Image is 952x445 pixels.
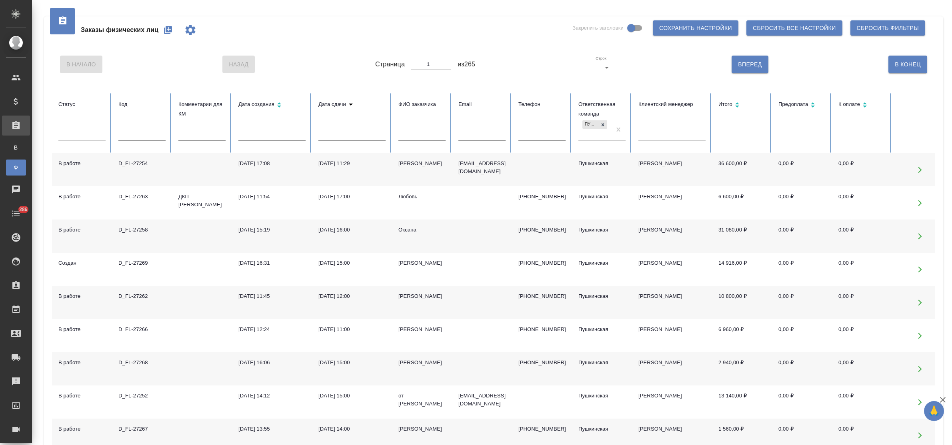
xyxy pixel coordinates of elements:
[398,359,446,367] div: [PERSON_NAME]
[318,425,386,433] div: [DATE] 14:00
[738,60,762,70] span: Вперед
[518,292,566,300] p: [PHONE_NUMBER]
[772,220,832,253] td: 0,00 ₽
[578,226,626,234] div: Пушкинская
[929,162,945,178] button: Удалить
[118,193,166,201] div: D_FL-27263
[912,162,928,178] button: Открыть
[158,20,178,40] button: Создать
[912,228,928,244] button: Открыть
[582,120,598,129] div: Пушкинская
[458,160,506,176] p: [EMAIL_ADDRESS][DOMAIN_NAME]
[518,425,566,433] p: [PHONE_NUMBER]
[712,352,772,385] td: 2 940,00 ₽
[238,359,306,367] div: [DATE] 16:06
[518,100,566,109] div: Телефон
[518,325,566,333] p: [PHONE_NUMBER]
[518,226,566,234] p: [PHONE_NUMBER]
[398,259,446,267] div: [PERSON_NAME]
[929,261,945,277] button: Удалить
[238,425,306,433] div: [DATE] 13:55
[832,286,892,319] td: 0,00 ₽
[653,20,738,36] button: Сохранить настройки
[712,319,772,352] td: 6 960,00 ₽
[238,100,306,111] div: Сортировка
[832,352,892,385] td: 0,00 ₽
[888,56,927,73] button: В Конец
[832,253,892,286] td: 0,00 ₽
[518,259,566,267] p: [PHONE_NUMBER]
[832,220,892,253] td: 0,00 ₽
[238,226,306,234] div: [DATE] 15:19
[772,319,832,352] td: 0,00 ₽
[58,292,106,300] div: В работе
[578,292,626,300] div: Пушкинская
[578,325,626,333] div: Пушкинская
[14,206,32,214] span: 286
[578,259,626,267] div: Пушкинская
[895,60,921,70] span: В Конец
[398,392,446,408] div: от [PERSON_NAME]
[58,392,106,400] div: В работе
[632,385,712,419] td: [PERSON_NAME]
[929,294,945,311] button: Удалить
[58,325,106,333] div: В работе
[929,327,945,344] button: Удалить
[58,193,106,201] div: В работе
[238,193,306,201] div: [DATE] 11:54
[712,385,772,419] td: 13 140,00 ₽
[118,325,166,333] div: D_FL-27266
[178,193,226,209] p: ДКП [PERSON_NAME]
[712,286,772,319] td: 10 800,00 ₽
[10,144,22,152] span: В
[929,394,945,410] button: Удалить
[318,160,386,168] div: [DATE] 11:29
[753,23,836,33] span: Сбросить все настройки
[58,226,106,234] div: В работе
[596,56,606,60] label: Строк
[578,160,626,168] div: Пушкинская
[746,20,842,36] button: Сбросить все настройки
[572,24,624,32] span: Закрепить заголовки
[772,253,832,286] td: 0,00 ₽
[632,352,712,385] td: [PERSON_NAME]
[718,100,766,111] div: Сортировка
[632,319,712,352] td: [PERSON_NAME]
[118,160,166,168] div: D_FL-27254
[912,261,928,277] button: Открыть
[178,100,226,119] div: Комментарии для КМ
[58,425,106,433] div: В работе
[58,160,106,168] div: В работе
[58,100,106,109] div: Статус
[929,195,945,211] button: Удалить
[732,56,768,73] button: Вперед
[118,100,166,109] div: Код
[10,164,22,172] span: Ф
[832,319,892,352] td: 0,00 ₽
[458,60,475,69] span: из 265
[318,292,386,300] div: [DATE] 12:00
[238,259,306,267] div: [DATE] 16:31
[929,427,945,443] button: Удалить
[398,292,446,300] div: [PERSON_NAME]
[632,253,712,286] td: [PERSON_NAME]
[318,325,386,333] div: [DATE] 11:00
[518,359,566,367] p: [PHONE_NUMBER]
[632,286,712,319] td: [PERSON_NAME]
[6,160,26,176] a: Ф
[912,394,928,410] button: Открыть
[632,153,712,186] td: [PERSON_NAME]
[318,100,386,109] div: Сортировка
[772,153,832,186] td: 0,00 ₽
[850,20,925,36] button: Сбросить фильтры
[398,160,446,168] div: [PERSON_NAME]
[772,286,832,319] td: 0,00 ₽
[912,195,928,211] button: Открыть
[238,292,306,300] div: [DATE] 11:45
[238,392,306,400] div: [DATE] 14:12
[375,60,405,69] span: Страница
[772,385,832,419] td: 0,00 ₽
[578,392,626,400] div: Пушкинская
[857,23,919,33] span: Сбросить фильтры
[6,140,26,156] a: В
